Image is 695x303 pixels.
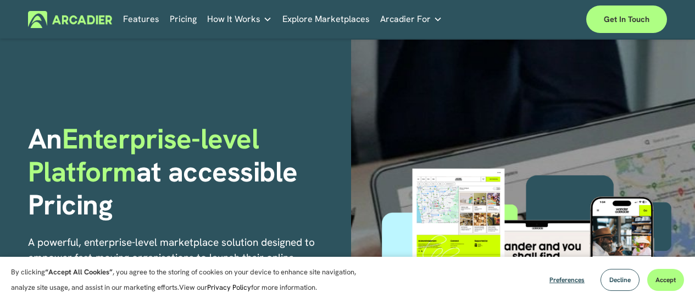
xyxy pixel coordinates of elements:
[207,11,272,28] a: folder dropdown
[549,276,585,284] span: Preferences
[586,5,667,33] a: Get in touch
[28,122,344,221] h1: An at accessible Pricing
[541,269,593,291] button: Preferences
[170,11,197,28] a: Pricing
[11,265,368,295] p: By clicking , you agree to the storing of cookies on your device to enhance site navigation, anal...
[207,12,260,27] span: How It Works
[45,267,113,277] strong: “Accept All Cookies”
[123,11,159,28] a: Features
[282,11,370,28] a: Explore Marketplaces
[609,276,631,284] span: Decline
[380,12,431,27] span: Arcadier For
[28,120,266,190] span: Enterprise-level Platform
[28,11,112,28] img: Arcadier
[207,283,251,292] a: Privacy Policy
[380,11,442,28] a: folder dropdown
[601,269,640,291] button: Decline
[640,250,695,303] iframe: Chat Widget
